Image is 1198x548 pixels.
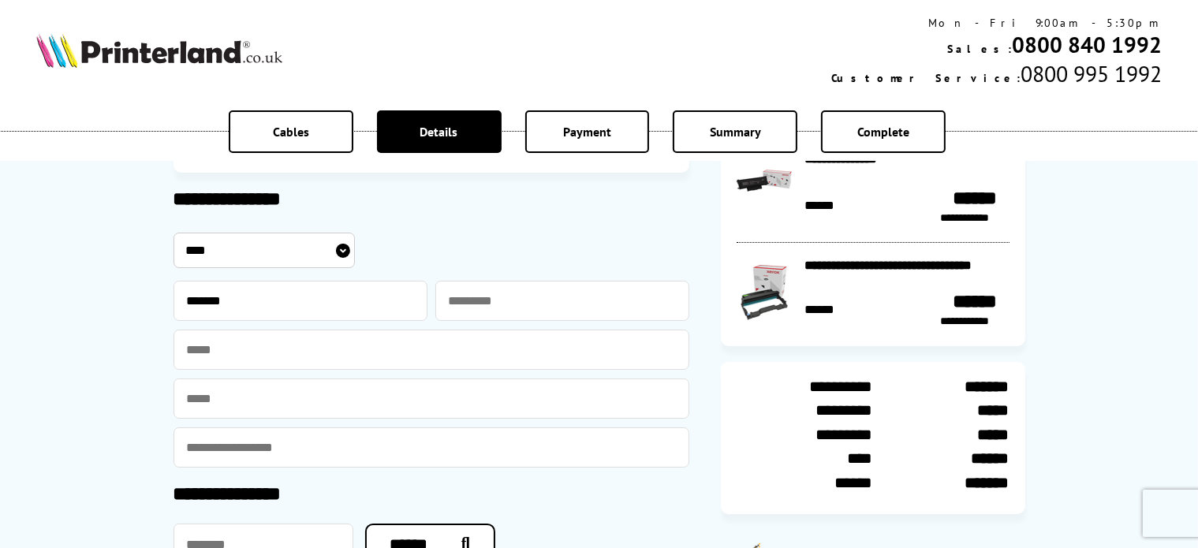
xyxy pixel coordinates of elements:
span: Cables [273,124,309,140]
span: 0800 995 1992 [1021,59,1162,88]
span: Summary [710,124,761,140]
img: Printerland Logo [36,33,282,68]
span: Sales: [947,42,1012,56]
span: Complete [857,124,909,140]
span: Customer Service: [831,71,1021,85]
span: Details [420,124,458,140]
span: Payment [563,124,611,140]
div: Mon - Fri 9:00am - 5:30pm [831,16,1162,30]
a: 0800 840 1992 [1012,30,1162,59]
